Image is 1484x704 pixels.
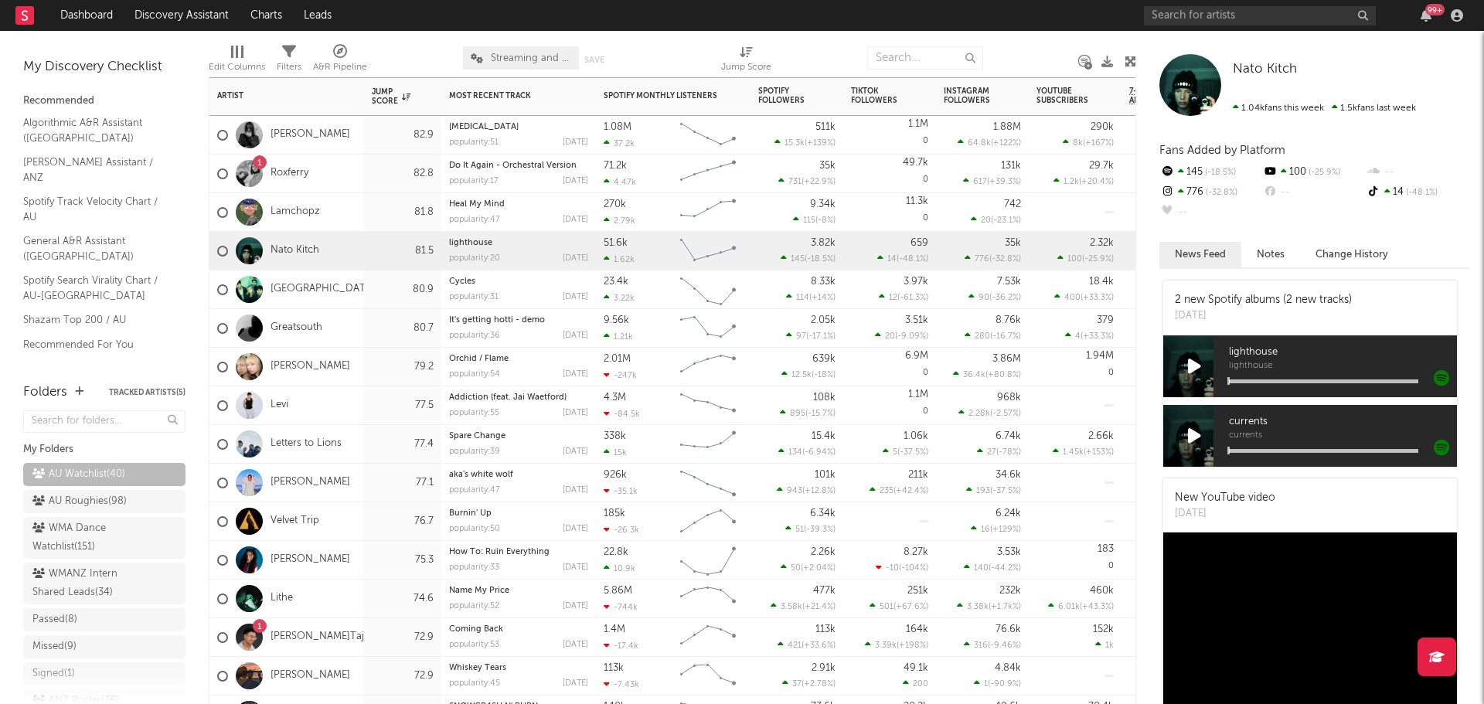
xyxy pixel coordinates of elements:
[673,425,743,464] svg: Chart title
[32,610,77,629] div: Passed ( 8 )
[604,177,636,187] div: 4.47k
[271,669,350,682] a: [PERSON_NAME]
[851,193,928,231] div: 0
[944,87,998,105] div: Instagram Followers
[791,371,812,379] span: 12.5k
[851,87,905,105] div: TikTok Followers
[811,238,836,248] div: 3.82k
[23,233,170,264] a: General A&R Assistant ([GEOGRAPHIC_DATA])
[788,448,802,457] span: 134
[1233,62,1297,77] a: Nato Kitch
[1085,139,1111,148] span: +167 %
[313,39,367,83] div: A&R Pipeline
[996,470,1021,480] div: 34.6k
[971,215,1021,225] div: ( )
[1159,202,1262,223] div: --
[449,355,588,363] div: Orchid / Flame
[32,638,77,656] div: Missed ( 9 )
[1053,447,1114,457] div: ( )
[992,294,1019,302] span: -36.2 %
[23,608,185,631] a: Passed(8)
[1233,63,1297,76] span: Nato Kitch
[271,360,350,373] a: [PERSON_NAME]
[23,563,185,604] a: WMANZ Intern Shared Leads(34)
[780,408,836,418] div: ( )
[449,254,500,263] div: popularity: 20
[906,196,928,206] div: 11.3k
[993,216,1019,225] span: -23.1 %
[989,178,1019,186] span: +39.3 %
[449,332,500,340] div: popularity: 36
[1229,343,1457,362] span: lighthouse
[1036,348,1114,386] div: 0
[23,440,185,459] div: My Folders
[604,370,637,380] div: -247k
[1262,162,1365,182] div: 100
[372,281,434,299] div: 80.9
[313,58,367,77] div: A&R Pipeline
[673,155,743,193] svg: Chart title
[604,332,633,342] div: 1.21k
[999,448,1019,457] span: -78 %
[209,39,265,83] div: Edit Columns
[883,447,928,457] div: ( )
[449,138,499,147] div: popularity: 51
[271,167,308,180] a: Roxferry
[673,309,743,348] svg: Chart title
[673,270,743,309] svg: Chart title
[897,332,926,341] span: -9.09 %
[1306,168,1340,177] span: -25.9 %
[271,128,350,141] a: [PERSON_NAME]
[32,519,141,556] div: WMA Dance Watchlist ( 151 )
[1091,122,1114,132] div: 290k
[449,216,500,224] div: popularity: 47
[23,463,185,486] a: AU Watchlist(40)
[968,292,1021,302] div: ( )
[491,53,571,63] span: Streaming and Audience Overview
[900,448,926,457] span: -37.5 %
[372,319,434,338] div: 80.7
[968,410,990,418] span: 2.28k
[899,255,926,264] span: -48.1 %
[1229,413,1457,431] span: currents
[1064,294,1081,302] span: 400
[449,548,550,556] a: How To: Ruin Everything
[786,331,836,341] div: ( )
[563,370,588,379] div: [DATE]
[812,354,836,364] div: 639k
[673,386,743,425] svg: Chart title
[1229,431,1457,440] span: currents
[449,177,499,185] div: popularity: 17
[877,253,928,264] div: ( )
[449,432,505,440] a: Spare Change
[372,358,434,376] div: 79.2
[23,272,170,304] a: Spotify Search Virality Chart / AU-[GEOGRAPHIC_DATA]
[815,470,836,480] div: 101k
[1404,189,1438,197] span: -48.1 %
[449,625,503,634] a: Coming Back
[811,277,836,287] div: 8.33k
[449,587,509,595] a: Name My Price
[1159,145,1285,156] span: Fans Added by Platform
[109,389,185,396] button: Tracked Artists(5)
[604,293,635,303] div: 3.22k
[1159,182,1262,202] div: 776
[449,162,577,170] a: Do It Again - Orchestral Version
[372,87,410,106] div: Jump Score
[449,123,588,131] div: Muse
[1075,332,1081,341] span: 4
[781,369,836,379] div: ( )
[449,316,545,325] a: It's getting hotti - demo
[893,448,897,457] span: 5
[804,178,833,186] span: +22.9 %
[904,431,928,441] div: 1.06k
[958,138,1021,148] div: ( )
[563,293,588,301] div: [DATE]
[988,371,1019,379] span: +80.8 %
[1073,139,1083,148] span: 8k
[721,58,771,77] div: Jump Score
[996,431,1021,441] div: 6.74k
[807,139,833,148] span: +139 %
[810,199,836,209] div: 9.34k
[1081,178,1111,186] span: +20.4 %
